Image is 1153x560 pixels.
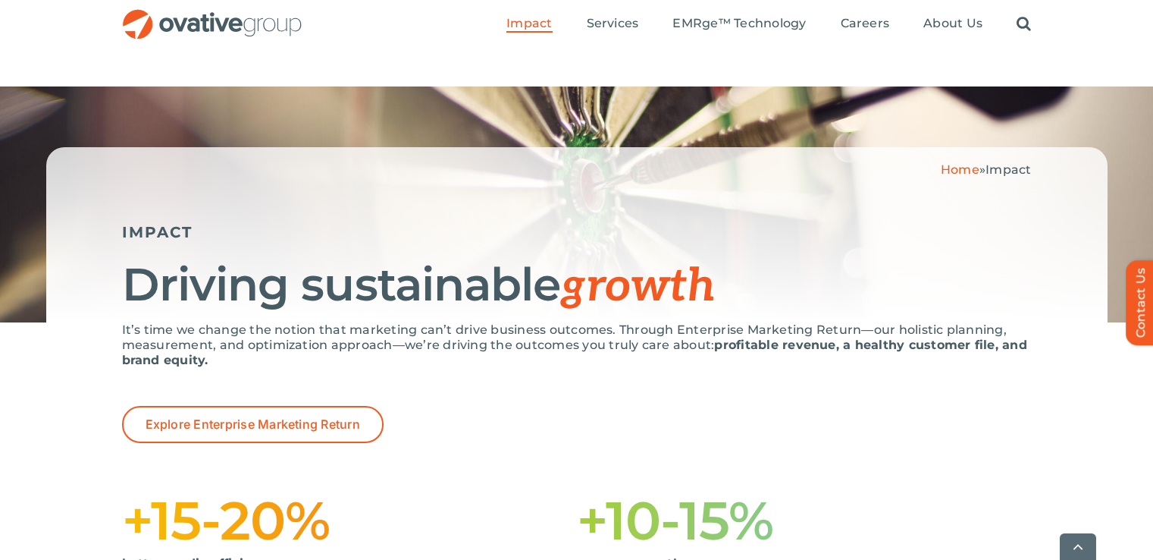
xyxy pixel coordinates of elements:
h1: +10-15% [577,496,1032,545]
a: EMRge™ Technology [672,16,806,33]
span: EMRge™ Technology [672,16,806,31]
a: Search [1017,16,1031,33]
span: About Us [923,16,982,31]
span: Explore Enterprise Marketing Return [146,417,360,432]
h1: Driving sustainable [122,260,1032,311]
span: Impact [506,16,552,31]
h5: IMPACT [122,223,1032,241]
strong: profitable revenue, a healthy customer file, and brand equity. [122,338,1027,367]
span: Impact [985,162,1031,177]
a: About Us [923,16,982,33]
span: growth [560,260,715,314]
h1: +15-20% [122,496,577,545]
a: Services [587,16,639,33]
a: Home [941,162,979,177]
span: Careers [841,16,890,31]
a: Impact [506,16,552,33]
span: Services [587,16,639,31]
span: » [941,162,1032,177]
a: OG_Full_horizontal_RGB [121,8,303,22]
p: It’s time we change the notion that marketing can’t drive business outcomes. Through Enterprise M... [122,322,1032,368]
a: Careers [841,16,890,33]
a: Explore Enterprise Marketing Return [122,406,384,443]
